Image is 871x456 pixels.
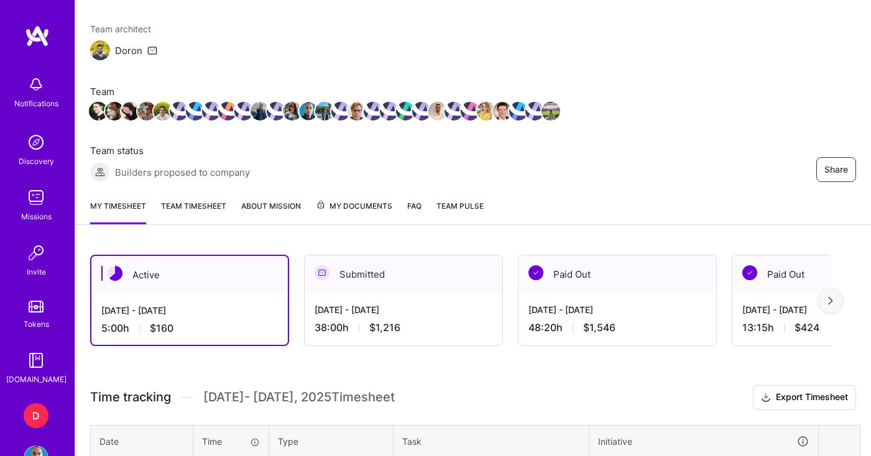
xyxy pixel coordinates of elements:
img: right [828,296,833,305]
div: Paid Out [518,255,716,293]
i: icon Mail [147,45,157,55]
a: Team Member Avatar [349,101,365,122]
a: Team Member Avatar [139,101,155,122]
span: $1,216 [369,321,400,334]
span: Time tracking [90,390,171,405]
img: Submitted [315,265,330,280]
img: Invite [24,240,48,265]
img: Team Member Avatar [493,102,512,121]
div: Notifications [14,97,58,110]
img: Team Member Avatar [509,102,528,121]
a: Team Member Avatar [527,101,543,122]
img: Team Member Avatar [412,102,431,121]
a: Team Member Avatar [284,101,300,122]
div: [DATE] - [DATE] [101,304,278,317]
span: $1,546 [583,321,615,334]
img: Paid Out [742,265,757,280]
a: Team Member Avatar [236,101,252,122]
span: Team architect [90,22,157,35]
img: tokens [29,301,44,312]
a: Team Member Avatar [430,101,446,122]
img: Team Member Avatar [121,102,140,121]
a: Team Member Avatar [122,101,139,122]
div: Discovery [19,155,54,168]
a: My timesheet [90,199,146,224]
div: Time [202,435,260,448]
span: $160 [150,322,173,335]
div: Submitted [305,255,502,293]
a: Team Member Avatar [252,101,268,122]
img: Team Architect [90,40,110,60]
div: 38:00 h [315,321,492,334]
div: D [24,403,48,428]
div: 5:00 h [101,322,278,335]
img: Active [108,266,122,281]
a: D [21,403,52,428]
a: Team Member Avatar [397,101,413,122]
img: Paid Out [528,265,543,280]
span: My Documents [316,199,392,213]
a: Team Member Avatar [106,101,122,122]
span: Team status [90,144,250,157]
img: Team Member Avatar [202,102,221,121]
div: Missions [21,210,52,223]
a: Team Member Avatar [365,101,381,122]
a: Team Member Avatar [446,101,462,122]
img: Team Member Avatar [154,102,172,121]
img: Team Member Avatar [186,102,205,121]
img: discovery [24,130,48,155]
button: Share [816,157,856,182]
div: 48:20 h [528,321,706,334]
i: icon Download [761,391,771,404]
a: Team Member Avatar [478,101,494,122]
img: Team Member Avatar [315,102,334,121]
a: Team Member Avatar [413,101,430,122]
img: guide book [24,348,48,373]
img: Builders proposed to company [90,162,110,182]
img: Team Member Avatar [461,102,479,121]
img: Team Member Avatar [267,102,285,121]
a: Team Member Avatar [316,101,333,122]
div: [DATE] - [DATE] [315,303,492,316]
div: [DATE] - [DATE] [528,303,706,316]
img: bell [24,72,48,97]
a: Team Member Avatar [510,101,527,122]
a: My Documents [316,199,392,224]
a: Team timesheet [161,199,226,224]
a: Team Member Avatar [381,101,397,122]
img: Team Member Avatar [105,102,124,121]
img: Team Member Avatar [477,102,495,121]
img: Team Member Avatar [364,102,382,121]
img: teamwork [24,185,48,210]
a: About Mission [241,199,301,224]
img: Team Member Avatar [283,102,302,121]
button: Export Timesheet [753,385,856,410]
a: Team Member Avatar [333,101,349,122]
a: Team Member Avatar [155,101,171,122]
img: Team Member Avatar [218,102,237,121]
img: Team Member Avatar [331,102,350,121]
img: Team Member Avatar [170,102,188,121]
div: Invite [27,265,46,278]
img: Team Member Avatar [251,102,269,121]
img: Team Member Avatar [428,102,447,121]
span: Share [824,163,848,176]
a: Team Pulse [436,199,484,224]
img: Team Member Avatar [396,102,415,121]
div: Doron [115,44,142,57]
img: Team Member Avatar [299,102,318,121]
img: Team Member Avatar [380,102,399,121]
span: [DATE] - [DATE] , 2025 Timesheet [203,390,395,405]
a: Team Member Avatar [171,101,187,122]
a: Team Member Avatar [187,101,203,122]
a: Team Member Avatar [462,101,478,122]
a: Team Member Avatar [300,101,316,122]
div: [DOMAIN_NAME] [6,373,67,386]
img: Team Member Avatar [348,102,366,121]
a: Team Member Avatar [203,101,219,122]
img: Team Member Avatar [525,102,544,121]
a: Team Member Avatar [268,101,284,122]
img: Team Member Avatar [234,102,253,121]
span: Team Pulse [436,201,484,211]
a: Team Member Avatar [494,101,510,122]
